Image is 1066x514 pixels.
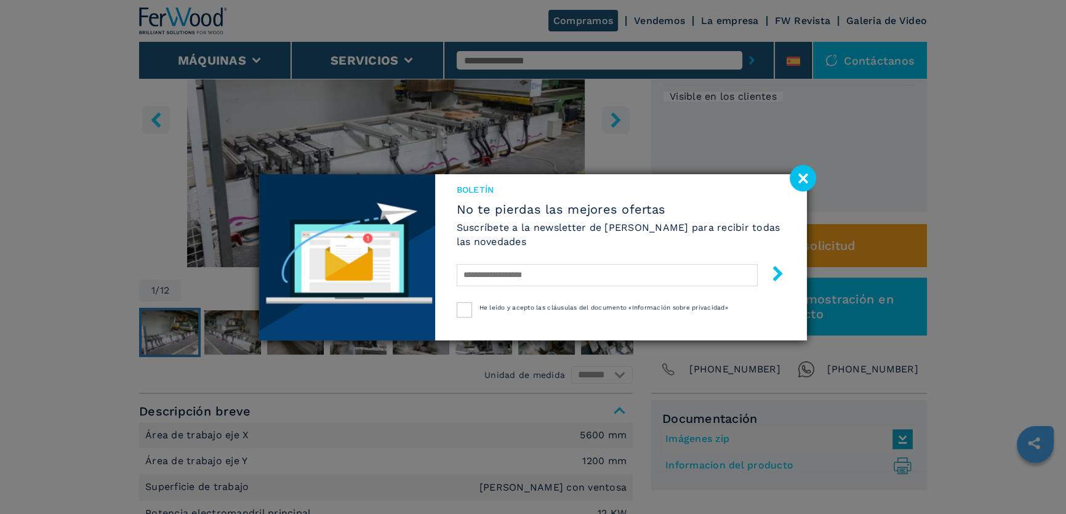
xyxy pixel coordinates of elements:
[758,261,785,290] button: submit-button
[457,202,785,217] span: No te pierdas las mejores ofertas
[479,304,728,311] span: He leído y acepto las cláusulas del documento «Información sobre privacidad»
[457,220,785,249] h6: Suscríbete a la newsletter de [PERSON_NAME] para recibir todas las novedades
[259,174,435,340] img: Newsletter image
[457,183,785,196] span: Boletín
